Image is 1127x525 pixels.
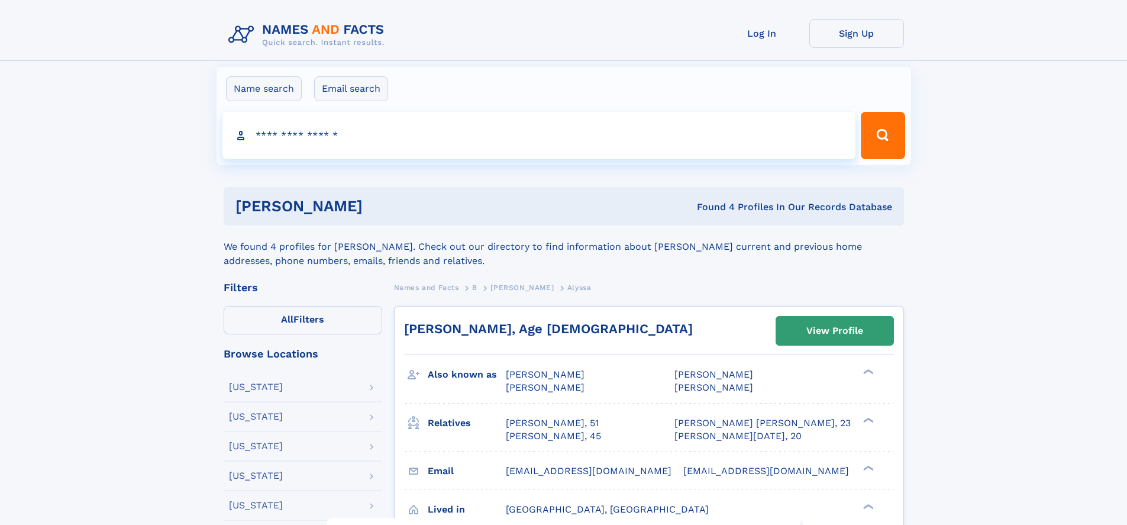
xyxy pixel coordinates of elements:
a: B [472,280,477,295]
span: Alyssa [567,284,592,292]
h1: [PERSON_NAME] [235,199,530,214]
div: View Profile [806,317,863,344]
span: [EMAIL_ADDRESS][DOMAIN_NAME] [506,465,671,476]
span: [PERSON_NAME] [674,369,753,380]
a: Sign Up [809,19,904,48]
span: [PERSON_NAME] [674,382,753,393]
a: [PERSON_NAME] [490,280,554,295]
span: B [472,284,477,292]
a: [PERSON_NAME], 51 [506,417,599,430]
a: [PERSON_NAME][DATE], 20 [674,430,802,443]
label: Filters [224,306,382,334]
div: [US_STATE] [229,412,283,421]
div: [US_STATE] [229,501,283,510]
div: [US_STATE] [229,382,283,392]
div: Found 4 Profiles In Our Records Database [529,201,892,214]
a: View Profile [776,317,893,345]
div: ❯ [860,416,874,424]
span: [EMAIL_ADDRESS][DOMAIN_NAME] [683,465,849,476]
img: Logo Names and Facts [224,19,394,51]
div: [US_STATE] [229,471,283,481]
label: Name search [226,76,302,101]
span: [PERSON_NAME] [506,382,585,393]
span: All [281,314,293,325]
button: Search Button [861,112,905,159]
div: ❯ [860,464,874,472]
div: We found 4 profiles for [PERSON_NAME]. Check out our directory to find information about [PERSON_... [224,226,904,268]
h3: Lived in [428,500,506,520]
a: [PERSON_NAME], 45 [506,430,601,443]
label: Email search [314,76,388,101]
a: Names and Facts [394,280,459,295]
div: Filters [224,282,382,293]
h3: Relatives [428,413,506,433]
a: [PERSON_NAME], Age [DEMOGRAPHIC_DATA] [404,321,693,336]
div: [US_STATE] [229,442,283,451]
div: Browse Locations [224,349,382,359]
span: [GEOGRAPHIC_DATA], [GEOGRAPHIC_DATA] [506,504,709,515]
a: Log In [715,19,809,48]
a: [PERSON_NAME] [PERSON_NAME], 23 [674,417,851,430]
div: ❯ [860,503,874,510]
input: search input [222,112,856,159]
span: [PERSON_NAME] [506,369,585,380]
h3: Also known as [428,365,506,385]
h3: Email [428,461,506,481]
div: ❯ [860,368,874,376]
span: [PERSON_NAME] [490,284,554,292]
